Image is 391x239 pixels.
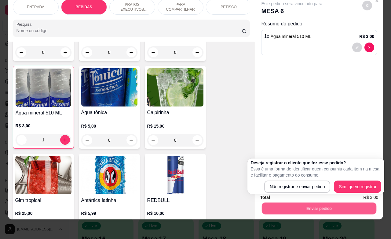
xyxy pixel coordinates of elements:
button: decrease-product-quantity [16,47,26,57]
h2: Deseja registrar o cliente que fez esse pedido? [250,160,381,166]
p: R$ 3,00 [359,33,374,39]
p: R$ 5,99 [81,210,137,216]
button: Enviar pedido [262,202,376,214]
input: Pesquisa [16,28,242,34]
button: increase-product-quantity [60,47,70,57]
img: product-image [16,69,71,107]
span: R$ 3,00 [363,194,378,201]
button: decrease-product-quantity [82,47,92,57]
button: decrease-product-quantity [148,135,158,145]
p: PRATOS EXECUTIVOS (INDIVIDUAIS) [115,2,150,12]
span: Água mineral 510 ML [271,34,311,39]
p: R$ 5,00 [81,123,137,129]
p: R$ 25,00 [15,210,71,216]
button: decrease-product-quantity [148,47,158,57]
p: R$ 10,00 [147,210,203,216]
h4: Água mineral 510 ML [16,109,71,117]
p: PARA COMPARTILHAR [163,2,198,12]
img: product-image [81,68,137,106]
strong: Total [260,195,270,200]
button: increase-product-quantity [126,135,136,145]
button: increase-product-quantity [192,47,202,57]
p: PETISCO [221,5,237,9]
p: Essa é uma forma de identificar quem consumiu cada item na mesa e facilitar o pagamento do consumo. [250,166,381,178]
img: product-image [147,156,203,194]
p: Este pedido será vinculado para [261,1,322,7]
p: BEBIDAS [76,5,92,9]
p: R$ 3,00 [16,123,71,129]
label: Pesquisa [16,22,34,27]
button: increase-product-quantity [60,135,70,145]
h4: Caipirinha [147,109,203,116]
button: decrease-product-quantity [17,135,27,145]
p: 1 x [264,33,311,40]
h4: Antártica latinha [81,197,137,204]
h4: Água tônica [81,109,137,116]
button: Sim, quero registrar [334,181,381,193]
button: decrease-product-quantity [362,1,372,10]
button: increase-product-quantity [126,47,136,57]
button: decrease-product-quantity [352,43,362,52]
img: product-image [147,68,203,106]
p: ENTRADA [27,5,44,9]
p: Resumo do pedido [261,20,377,28]
h4: REDBULL [147,197,203,204]
img: product-image [81,156,137,194]
button: increase-product-quantity [192,135,202,145]
button: decrease-product-quantity [364,43,374,52]
button: decrease-product-quantity [82,135,92,145]
h4: Gim tropical [15,197,71,204]
p: MESA 6 [261,7,322,15]
img: product-image [15,156,71,194]
p: R$ 15,00 [147,123,203,129]
button: Não registrar e enviar pedido [264,181,331,193]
